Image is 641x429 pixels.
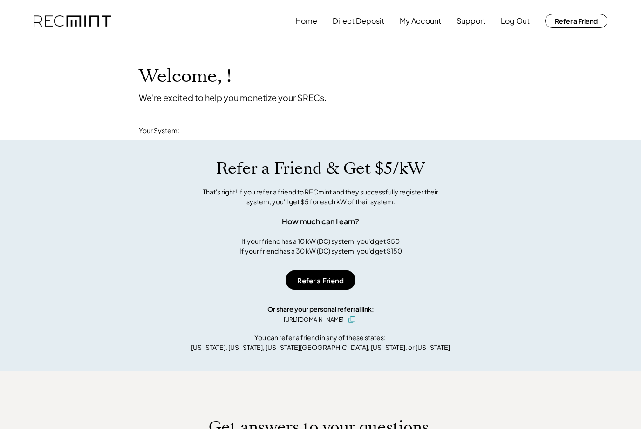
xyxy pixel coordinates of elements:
div: [URL][DOMAIN_NAME] [284,315,344,324]
button: click to copy [346,314,357,325]
div: How much can I earn? [282,216,359,227]
button: Refer a Friend [545,14,607,28]
div: Or share your personal referral link: [267,304,374,314]
h1: Refer a Friend & Get $5/kW [216,159,425,178]
div: We're excited to help you monetize your SRECs. [139,92,327,103]
div: If your friend has a 10 kW (DC) system, you'd get $50 If your friend has a 30 kW (DC) system, you... [239,236,402,256]
div: You can refer a friend in any of these states: [US_STATE], [US_STATE], [US_STATE][GEOGRAPHIC_DATA... [191,333,450,352]
button: Support [457,12,485,30]
div: Your System: [139,126,179,135]
div: That's right! If you refer a friend to RECmint and they successfully register their system, you'l... [192,187,449,207]
button: Home [295,12,317,30]
h1: Welcome, ! [139,66,255,87]
img: recmint-logotype%403x.png [34,15,111,27]
button: My Account [400,12,441,30]
button: Log Out [501,12,530,30]
button: Direct Deposit [333,12,384,30]
button: Refer a Friend [286,270,355,290]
